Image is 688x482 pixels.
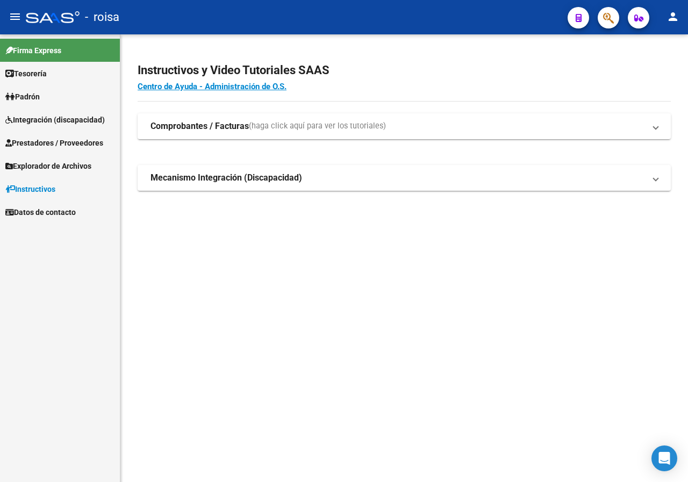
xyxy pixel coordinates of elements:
[651,445,677,471] div: Open Intercom Messenger
[150,172,302,184] strong: Mecanismo Integración (Discapacidad)
[138,113,671,139] mat-expansion-panel-header: Comprobantes / Facturas(haga click aquí para ver los tutoriales)
[5,160,91,172] span: Explorador de Archivos
[138,165,671,191] mat-expansion-panel-header: Mecanismo Integración (Discapacidad)
[249,120,386,132] span: (haga click aquí para ver los tutoriales)
[5,206,76,218] span: Datos de contacto
[5,137,103,149] span: Prestadores / Proveedores
[85,5,119,29] span: - roisa
[5,45,61,56] span: Firma Express
[138,82,286,91] a: Centro de Ayuda - Administración de O.S.
[9,10,21,23] mat-icon: menu
[5,68,47,80] span: Tesorería
[5,183,55,195] span: Instructivos
[5,114,105,126] span: Integración (discapacidad)
[150,120,249,132] strong: Comprobantes / Facturas
[138,60,671,81] h2: Instructivos y Video Tutoriales SAAS
[666,10,679,23] mat-icon: person
[5,91,40,103] span: Padrón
